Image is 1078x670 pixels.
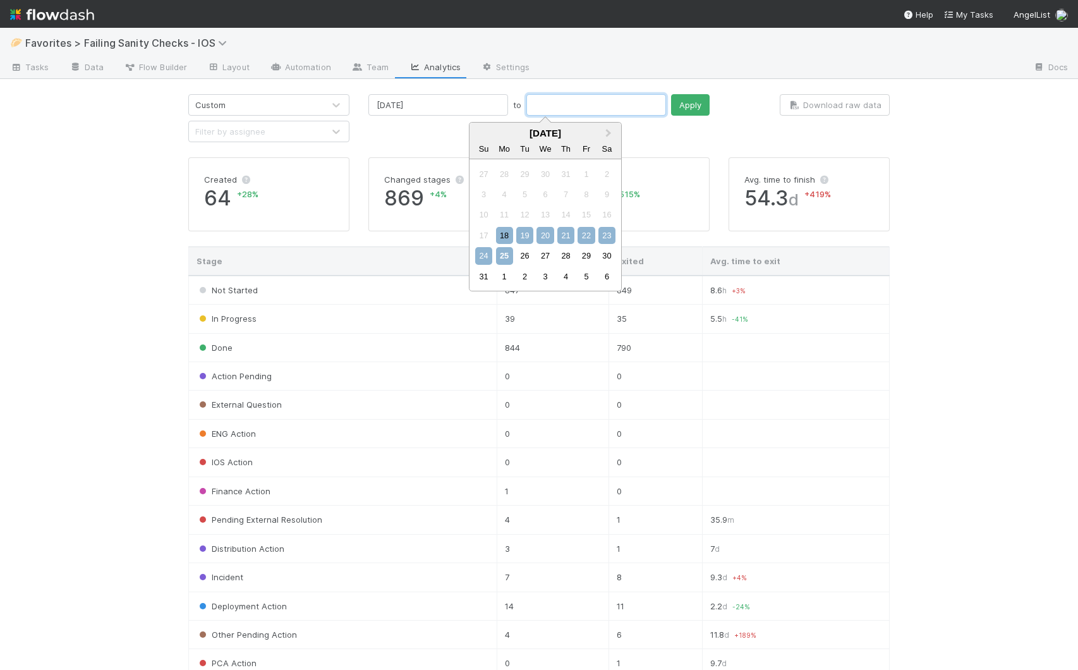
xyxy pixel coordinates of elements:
td: 0 [609,391,702,419]
div: Choose Thursday, August 21st, 2025 [557,227,574,244]
img: avatar_5d1523cf-d377-42ee-9d1c-1d238f0f126b.png [1055,9,1068,21]
div: Choose Saturday, August 23rd, 2025 [598,227,615,244]
a: Layout [197,58,260,78]
span: 🥟 [10,37,23,48]
a: Automation [260,58,341,78]
span: Action Pending [197,371,272,381]
div: Not available Wednesday, July 30th, 2025 [536,166,554,183]
small: h [722,286,727,295]
span: Incident [197,572,243,582]
small: m [727,515,734,525]
span: -24 % [732,603,750,611]
span: Avg. time to finish [744,174,815,185]
span: + 28 % [237,189,258,199]
div: Filter by assignee [195,125,265,138]
div: Choose Sunday, August 24th, 2025 [475,247,492,264]
td: 0 [497,448,609,477]
span: Distribution Action [197,544,284,554]
div: Choose Saturday, September 6th, 2025 [598,268,615,285]
span: 869 [384,186,514,210]
td: 7 [702,534,889,563]
span: Flow Builder [124,61,187,73]
img: logo-inverted-e16ddd16eac7371096b0.svg [10,4,94,25]
span: Favorites > Failing Sanity Checks - IOS [25,37,233,49]
div: Choose Tuesday, August 19th, 2025 [516,227,533,244]
span: AngelList [1014,9,1050,20]
div: Not available Saturday, August 16th, 2025 [598,206,615,223]
div: Not available Friday, August 15th, 2025 [578,206,595,223]
td: 4 [497,506,609,534]
div: Choose Date [469,122,622,291]
th: Stage [189,247,497,276]
td: 0 [497,362,609,390]
a: My Tasks [943,8,993,21]
button: Next Month [600,124,620,144]
div: Thursday [557,140,574,157]
span: + 4 % [430,189,447,199]
td: 6 [609,620,702,649]
div: Choose Sunday, August 31st, 2025 [475,268,492,285]
td: 1 [609,534,702,563]
span: 64 [204,186,334,210]
div: Not available Wednesday, August 6th, 2025 [536,186,554,203]
div: Choose Monday, August 18th, 2025 [496,227,513,244]
td: 0 [609,362,702,390]
div: Not available Monday, August 4th, 2025 [496,186,513,203]
button: Apply [671,94,710,116]
th: Avg. time to exit [702,247,889,276]
span: + 189 % [734,631,756,639]
div: Not available Sunday, July 27th, 2025 [475,166,492,183]
span: Deployment Action [197,601,287,611]
div: Custom [195,99,226,111]
div: Choose Tuesday, August 26th, 2025 [516,247,533,264]
div: Not available Thursday, July 31st, 2025 [557,166,574,183]
td: 790 [609,333,702,362]
span: Created [204,174,237,185]
span: Done [197,343,233,353]
div: Friday [578,140,595,157]
div: Choose Thursday, September 4th, 2025 [557,268,574,285]
span: Tasks [10,61,49,73]
td: 11.8 [702,620,889,649]
div: Choose Thursday, August 28th, 2025 [557,247,574,264]
div: Choose Friday, August 29th, 2025 [578,247,595,264]
div: Not available Sunday, August 10th, 2025 [475,206,492,223]
button: Download raw data [780,94,890,116]
span: IOS Action [197,457,253,467]
div: Month August, 2025 [473,164,617,287]
td: 0 [609,477,702,505]
div: Not available Thursday, August 7th, 2025 [557,186,574,203]
span: + 419 % [804,189,831,199]
td: 9.3 [702,563,889,592]
span: 54.3 [744,186,874,210]
a: Data [59,58,114,78]
div: Choose Wednesday, August 20th, 2025 [536,227,554,244]
div: Choose Saturday, August 30th, 2025 [598,247,615,264]
div: [DATE] [469,128,621,138]
span: External Question [197,399,282,410]
div: Not available Wednesday, August 13th, 2025 [536,206,554,223]
a: Flow Builder [114,58,197,78]
td: 11 [609,592,702,620]
small: d [715,544,720,554]
span: Other Pending Action [197,630,297,640]
div: Choose Tuesday, September 2nd, 2025 [516,268,533,285]
a: Team [341,58,399,78]
td: 0 [609,419,702,448]
small: d [722,602,727,611]
div: Wednesday [536,140,554,157]
div: Choose Friday, August 22nd, 2025 [578,227,595,244]
div: Not available Saturday, August 9th, 2025 [598,186,615,203]
td: 8.6 [702,276,889,305]
span: ENG Action [197,429,256,439]
span: My Tasks [943,9,993,20]
td: 5.5 [702,305,889,333]
a: Docs [1023,58,1078,78]
div: Choose Monday, September 1st, 2025 [496,268,513,285]
td: 1 [609,506,702,534]
td: 3 [497,534,609,563]
div: Sunday [475,140,492,157]
div: Not available Sunday, August 17th, 2025 [475,227,492,244]
td: 844 [497,333,609,362]
div: Monday [496,140,513,157]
